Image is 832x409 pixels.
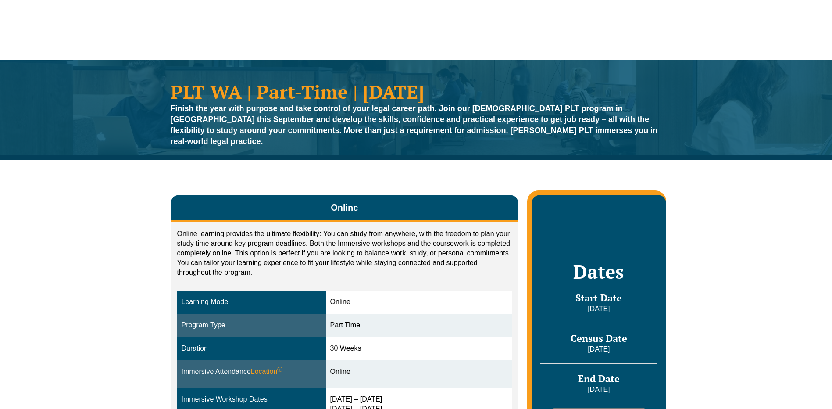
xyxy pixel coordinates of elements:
[182,320,321,330] div: Program Type
[330,344,508,354] div: 30 Weeks
[182,367,321,377] div: Immersive Attendance
[540,385,657,395] p: [DATE]
[540,261,657,283] h2: Dates
[575,291,622,304] span: Start Date
[177,229,512,277] p: Online learning provides the ultimate flexibility: You can study from anywhere, with the freedom ...
[330,297,508,307] div: Online
[182,395,321,405] div: Immersive Workshop Dates
[540,344,657,354] p: [DATE]
[540,304,657,314] p: [DATE]
[171,82,662,101] h1: PLT WA | Part-Time | [DATE]
[182,344,321,354] div: Duration
[330,367,508,377] div: Online
[578,372,620,385] span: End Date
[330,320,508,330] div: Part Time
[277,366,282,373] sup: ⓘ
[182,297,321,307] div: Learning Mode
[171,104,658,146] strong: Finish the year with purpose and take control of your legal career path. Join our [DEMOGRAPHIC_DA...
[251,367,283,377] span: Location
[331,201,358,214] span: Online
[571,332,627,344] span: Census Date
